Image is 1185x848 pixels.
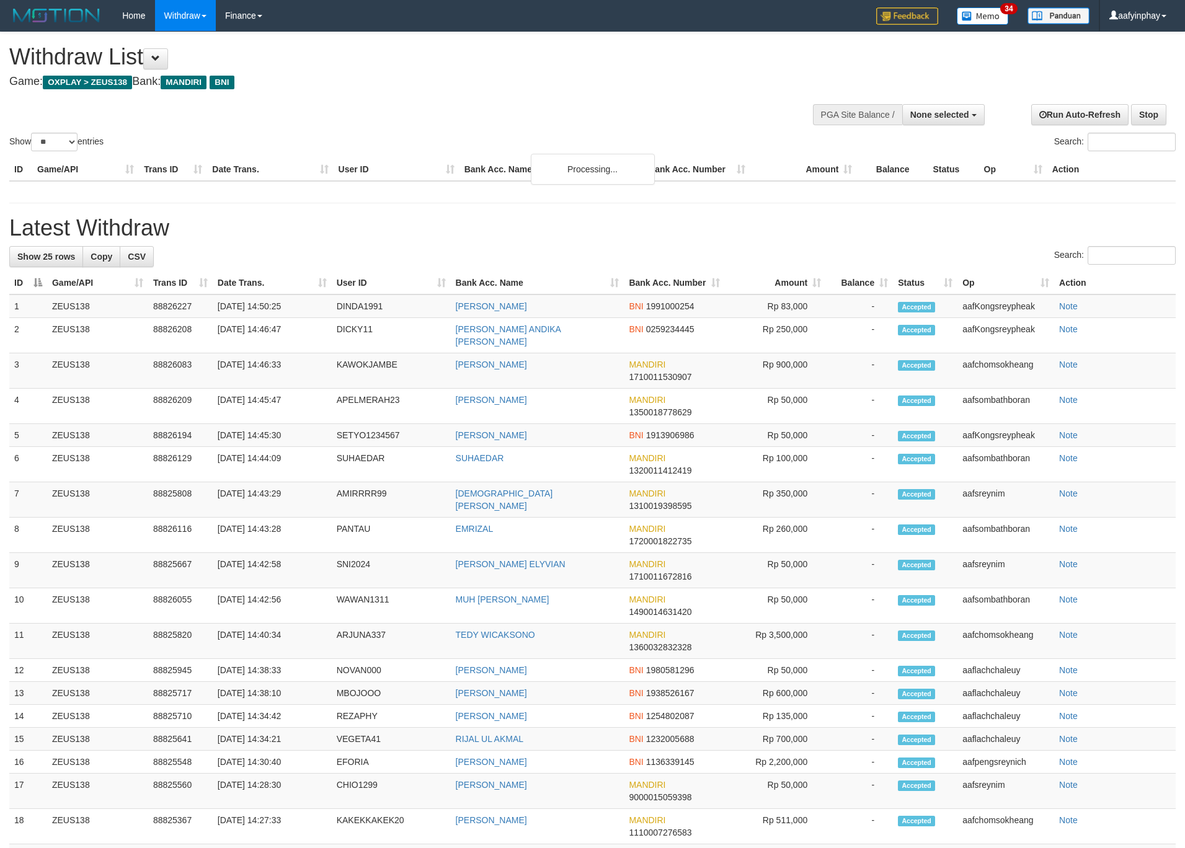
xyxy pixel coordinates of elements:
[957,624,1054,659] td: aafchomsokheang
[629,301,643,311] span: BNI
[456,324,561,347] a: [PERSON_NAME] ANDIKA [PERSON_NAME]
[148,518,213,553] td: 88826116
[725,774,826,809] td: Rp 50,000
[826,705,893,728] td: -
[979,158,1047,181] th: Op
[1059,688,1078,698] a: Note
[47,659,148,682] td: ZEUS138
[646,665,695,675] span: Copy 1980581296 to clipboard
[826,588,893,624] td: -
[128,252,146,262] span: CSV
[9,774,47,809] td: 17
[957,389,1054,424] td: aafsombathboran
[456,301,527,311] a: [PERSON_NAME]
[725,682,826,705] td: Rp 600,000
[456,688,527,698] a: [PERSON_NAME]
[876,7,938,25] img: Feedback.jpg
[9,353,47,389] td: 3
[9,728,47,751] td: 15
[629,642,691,652] span: Copy 1360032832328 to clipboard
[213,588,332,624] td: [DATE] 14:42:56
[957,353,1054,389] td: aafchomsokheang
[148,682,213,705] td: 88825717
[213,447,332,482] td: [DATE] 14:44:09
[826,318,893,353] td: -
[456,815,527,825] a: [PERSON_NAME]
[47,447,148,482] td: ZEUS138
[898,325,935,335] span: Accepted
[826,447,893,482] td: -
[456,488,553,511] a: [DEMOGRAPHIC_DATA][PERSON_NAME]
[213,482,332,518] td: [DATE] 14:43:29
[213,294,332,318] td: [DATE] 14:50:25
[43,76,132,89] span: OXPLAY > ZEUS138
[1059,815,1078,825] a: Note
[9,133,104,151] label: Show entries
[826,353,893,389] td: -
[456,453,504,463] a: SUHAEDAR
[1059,665,1078,675] a: Note
[644,158,750,181] th: Bank Acc. Number
[1131,104,1166,125] a: Stop
[629,572,691,581] span: Copy 1710011672816 to clipboard
[47,353,148,389] td: ZEUS138
[451,272,624,294] th: Bank Acc. Name: activate to sort column ascending
[9,588,47,624] td: 10
[47,588,148,624] td: ZEUS138
[213,624,332,659] td: [DATE] 14:40:34
[629,559,665,569] span: MANDIRI
[148,809,213,844] td: 88825367
[148,705,213,728] td: 88825710
[1059,780,1078,790] a: Note
[826,389,893,424] td: -
[148,482,213,518] td: 88825808
[456,711,527,721] a: [PERSON_NAME]
[148,318,213,353] td: 88826208
[148,553,213,588] td: 88825667
[1031,104,1129,125] a: Run Auto-Refresh
[629,665,643,675] span: BNI
[332,553,451,588] td: SNI2024
[898,524,935,535] span: Accepted
[161,76,206,89] span: MANDIRI
[1054,133,1176,151] label: Search:
[646,711,695,721] span: Copy 1254802087 to clipboard
[902,104,985,125] button: None selected
[898,816,935,826] span: Accepted
[456,430,527,440] a: [PERSON_NAME]
[456,734,523,744] a: RIJAL UL AKMAL
[456,594,549,604] a: MUH [PERSON_NAME]
[9,424,47,447] td: 5
[9,272,47,294] th: ID: activate to sort column descending
[334,158,459,181] th: User ID
[629,688,643,698] span: BNI
[1059,360,1078,369] a: Note
[725,659,826,682] td: Rp 50,000
[898,395,935,406] span: Accepted
[9,158,32,181] th: ID
[213,553,332,588] td: [DATE] 14:42:58
[826,728,893,751] td: -
[725,751,826,774] td: Rp 2,200,000
[646,757,695,767] span: Copy 1136339145 to clipboard
[928,158,979,181] th: Status
[629,757,643,767] span: BNI
[725,809,826,844] td: Rp 511,000
[725,705,826,728] td: Rp 135,000
[957,659,1054,682] td: aaflachchaleuy
[646,734,695,744] span: Copy 1232005688 to clipboard
[1054,272,1176,294] th: Action
[826,809,893,844] td: -
[957,482,1054,518] td: aafsreynim
[1088,246,1176,265] input: Search:
[332,751,451,774] td: EFORIA
[725,447,826,482] td: Rp 100,000
[9,482,47,518] td: 7
[47,705,148,728] td: ZEUS138
[629,466,691,475] span: Copy 1320011412419 to clipboard
[47,774,148,809] td: ZEUS138
[213,705,332,728] td: [DATE] 14:34:42
[47,424,148,447] td: ZEUS138
[47,751,148,774] td: ZEUS138
[646,324,695,334] span: Copy 0259234445 to clipboard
